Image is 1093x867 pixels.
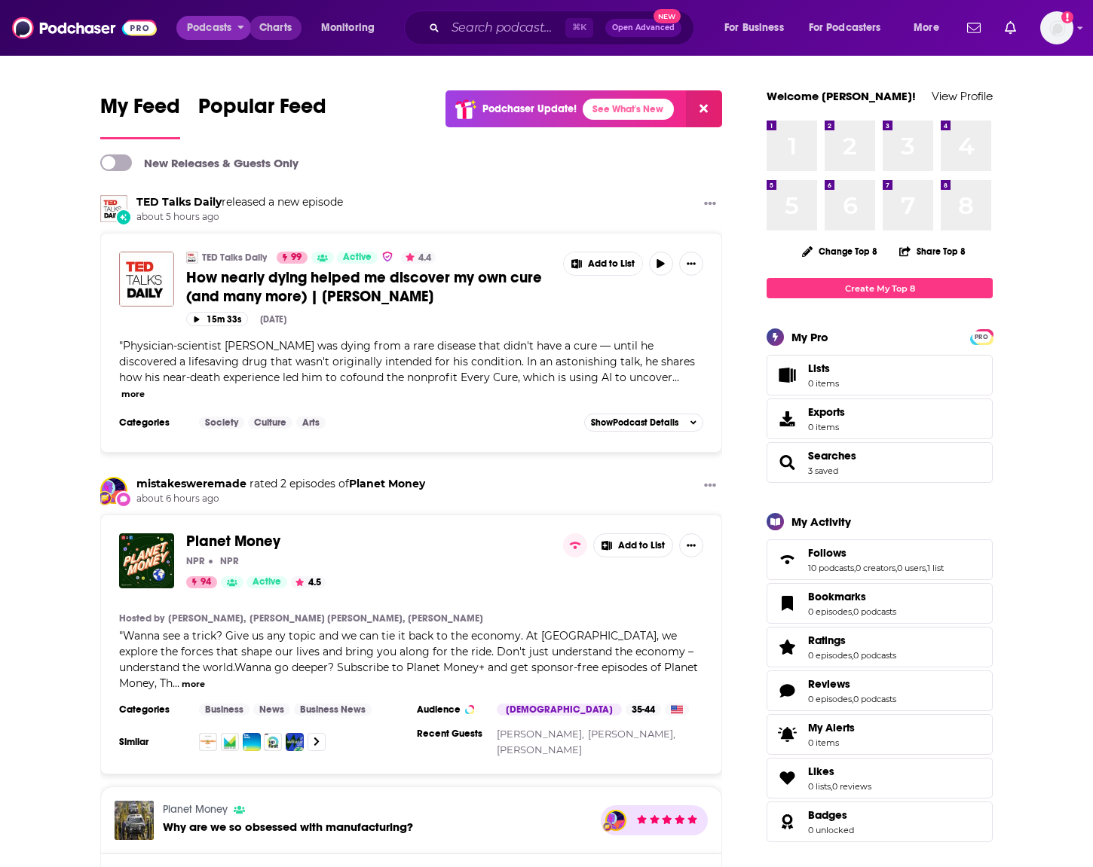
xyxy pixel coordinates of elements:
button: Share Top 8 [899,237,966,266]
button: ShowPodcast Details [584,414,703,432]
span: PRO [972,331,990,343]
span: Lists [772,365,802,386]
button: Open AdvancedNew [605,19,681,37]
span: Monitoring [321,17,375,38]
span: , [831,781,832,792]
button: more [121,388,145,401]
button: 4.5 [291,576,326,588]
div: 35-44 [626,704,661,716]
button: Show More Button [679,252,703,276]
button: open menu [714,16,803,40]
img: User Profile [1040,11,1073,44]
span: Exports [772,408,802,429]
a: TED Talks Daily [136,195,222,209]
span: rated 2 episodes [250,477,335,490]
button: 15m 33s [186,312,248,326]
div: [DEMOGRAPHIC_DATA] [497,704,622,716]
span: How nearly dying helped me discover my own cure (and many more) | [PERSON_NAME] [186,268,542,306]
a: 0 unlocked [808,825,854,835]
h3: Similar [119,736,187,748]
svg: Add a profile image [1061,11,1073,23]
span: New [654,9,681,23]
img: The Indicator from Planet Money [286,733,304,751]
a: 10 podcasts [808,563,854,573]
a: 99 [277,252,308,264]
h3: released a new episode [136,195,343,209]
img: How nearly dying helped me discover my own cure (and many more) | David Fajgenbaum [119,252,174,307]
a: New Releases & Guests Only [100,154,299,171]
a: Likes [772,768,802,789]
a: Show notifications dropdown [961,15,987,41]
span: ... [672,371,679,384]
a: News [253,704,290,716]
img: mistakesweremade [607,811,626,830]
a: Culture [248,417,292,429]
span: Popular Feed [198,93,326,128]
img: The Daily [243,733,261,751]
a: 0 episodes [808,606,852,617]
button: Show More Button [564,252,642,275]
span: Why are we so obsessed with manufacturing? [163,820,413,834]
button: open menu [903,16,958,40]
span: Bookmarks [767,583,993,624]
img: TED Talks Daily [100,195,127,222]
a: Follows [808,546,944,560]
a: Up First from NPR [264,733,282,751]
img: mistakesweremade [102,478,126,502]
div: My Activity [791,514,851,529]
a: Active [246,576,287,588]
span: 94 [201,575,211,590]
a: My Alerts [767,714,993,755]
a: Marketplace [221,733,239,751]
a: 0 users [897,563,926,573]
span: For Business [724,17,784,38]
a: My Feed [100,93,180,139]
a: Active [337,252,378,264]
a: View Profile [932,89,993,103]
a: 1 list [927,563,944,573]
a: TED Talks Daily [202,252,267,264]
img: Freakonomics Radio [199,733,217,751]
span: Ratings [808,633,846,647]
a: Searches [808,449,856,463]
span: Wanna see a trick? Give us any topic and we can tie it back to the economy. At [GEOGRAPHIC_DATA],... [119,629,698,690]
span: Bookmarks [808,590,866,603]
a: Badges [772,811,802,832]
span: about 6 hours ago [136,493,425,505]
span: For Podcasters [809,17,881,38]
span: My Alerts [808,721,855,734]
a: TED Talks Daily [186,252,198,264]
a: How nearly dying helped me discover my own cure (and many more) | [PERSON_NAME] [186,268,553,306]
a: Bookmarks [772,593,802,614]
span: More [914,17,939,38]
span: Physician-scientist [PERSON_NAME] was dying from a rare disease that didn't have a cure — until h... [119,339,695,384]
span: , [896,563,897,573]
span: My Feed [100,93,180,128]
a: Planet Money [186,533,280,550]
span: Charts [259,17,292,38]
span: Show Podcast Details [591,417,678,428]
span: Logged in as esmith_bg [1040,11,1073,44]
a: Likes [808,765,871,778]
a: Business News [294,704,372,716]
img: Why are we so obsessed with manufacturing? [115,801,154,840]
button: Show More Button [698,477,722,496]
a: See What's New [583,99,674,120]
span: Lists [808,362,830,375]
a: 0 podcasts [853,606,896,617]
button: open menu [176,16,251,40]
span: 0 items [808,378,839,389]
button: open menu [799,16,903,40]
button: 4.4 [401,252,436,264]
span: Ratings [767,627,993,667]
a: [PERSON_NAME] [497,743,582,756]
button: more [182,678,205,691]
a: Reviews [772,680,802,701]
a: [PERSON_NAME], [497,728,584,740]
a: 0 creators [856,563,896,573]
span: Follows [767,539,993,580]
